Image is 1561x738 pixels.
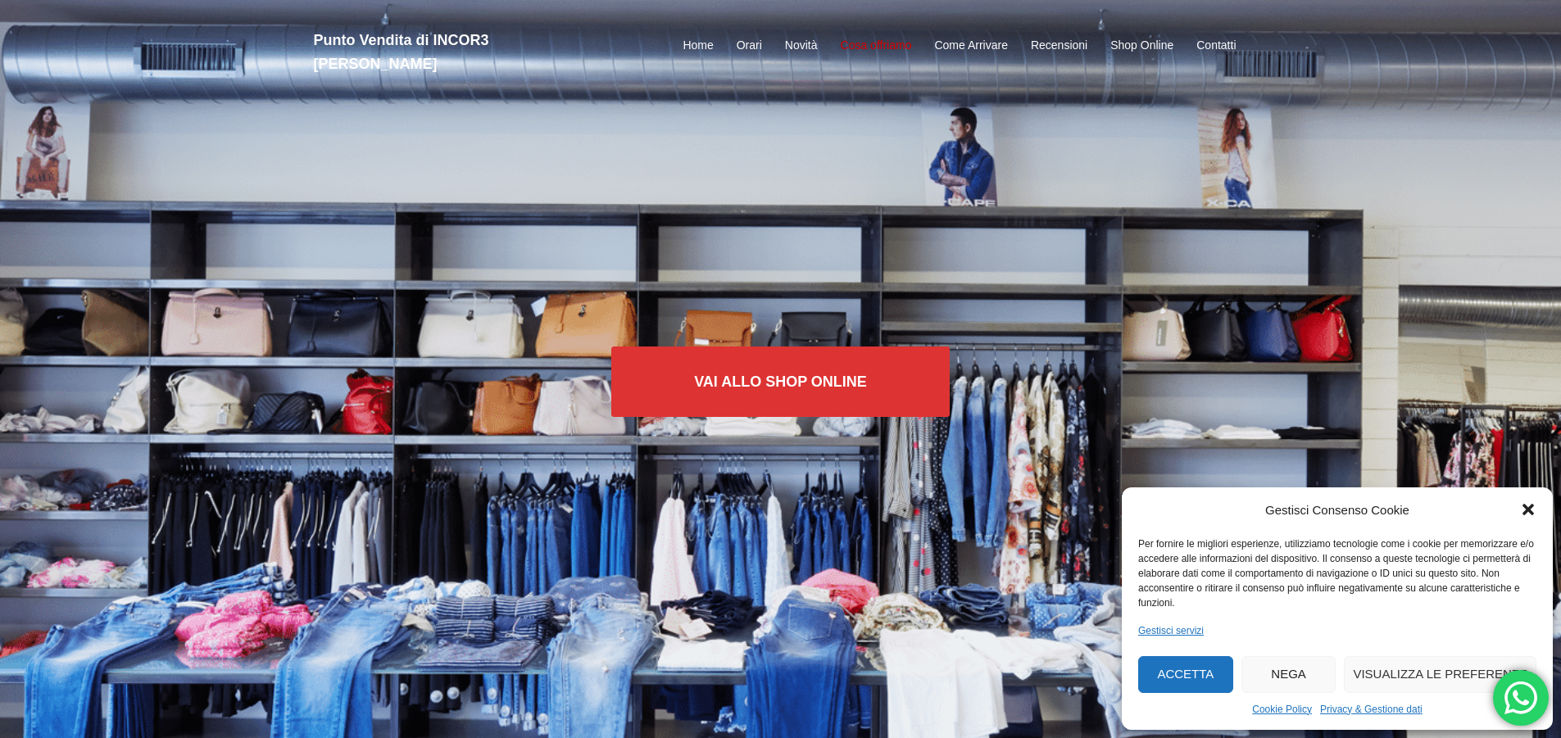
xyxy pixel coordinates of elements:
[934,36,1007,56] a: Come Arrivare
[1110,36,1173,56] a: Shop Online
[841,36,912,56] a: Cosa offriamo
[1520,501,1536,518] div: Chiudi la finestra di dialogo
[737,36,762,56] a: Orari
[1196,36,1236,56] a: Contatti
[1138,656,1233,693] button: Accetta
[1138,623,1204,639] a: Gestisci servizi
[1320,701,1423,718] a: Privacy & Gestione dati
[683,36,713,56] a: Home
[785,36,818,56] a: Novità
[611,346,950,417] a: Vai allo SHOP ONLINE
[1493,670,1549,726] div: 'Hai
[1265,500,1409,521] div: Gestisci Consenso Cookie
[1241,656,1336,693] button: Nega
[1252,701,1312,718] a: Cookie Policy
[1138,537,1535,610] div: Per fornire le migliori esperienze, utilizziamo tecnologie come i cookie per memorizzare e/o acce...
[1344,656,1536,693] button: Visualizza le preferenze
[314,29,609,76] h2: Punto Vendita di INCOR3 [PERSON_NAME]
[1031,36,1087,56] a: Recensioni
